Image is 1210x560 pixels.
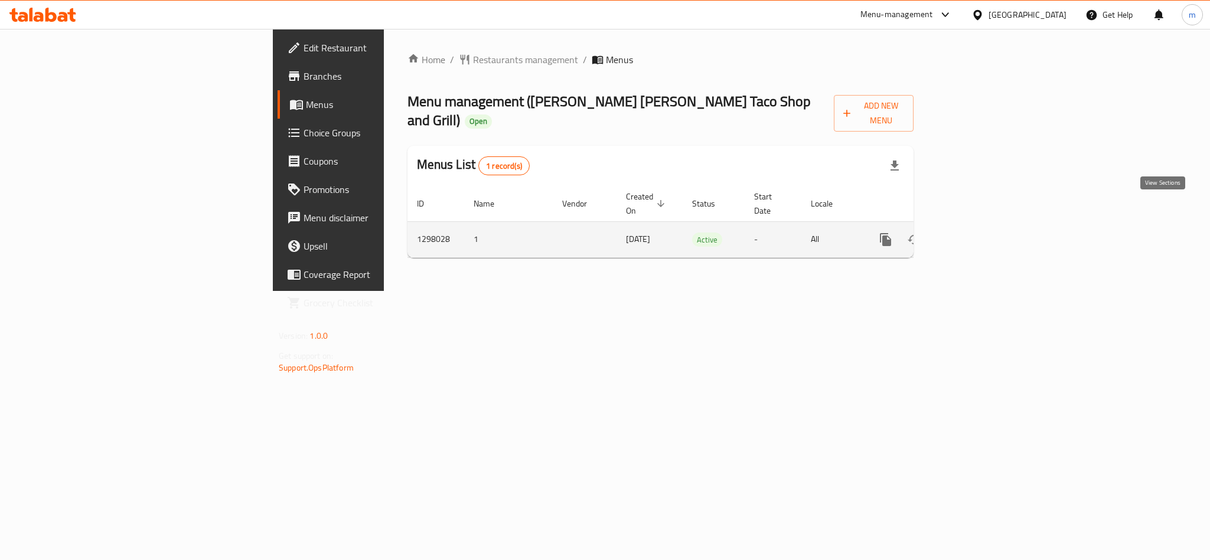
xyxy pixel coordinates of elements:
a: Support.OpsPlatform [279,360,354,375]
span: Promotions [304,182,465,197]
span: Choice Groups [304,126,465,140]
div: Menu-management [860,8,933,22]
span: Name [474,197,510,211]
span: Branches [304,69,465,83]
nav: breadcrumb [407,53,914,67]
a: Restaurants management [459,53,578,67]
div: Export file [880,152,909,180]
td: 1 [464,221,553,257]
span: [DATE] [626,231,650,247]
span: Grocery Checklist [304,296,465,310]
div: Open [465,114,492,129]
th: Actions [862,186,994,222]
span: Locale [811,197,848,211]
span: Menu disclaimer [304,211,465,225]
span: Edit Restaurant [304,41,465,55]
button: more [872,225,900,254]
span: ID [417,197,439,211]
span: Version: [279,328,308,343]
a: Coupons [278,147,475,175]
li: / [583,53,587,67]
table: enhanced table [407,186,994,258]
span: Menus [306,97,465,112]
span: Coupons [304,154,465,168]
span: Coverage Report [304,267,465,281]
span: Menus [606,53,633,67]
a: Upsell [278,232,475,260]
span: Menu management ( [PERSON_NAME] [PERSON_NAME] Taco Shop and Grill ) [407,88,811,133]
a: Menu disclaimer [278,204,475,232]
a: Choice Groups [278,119,475,147]
td: - [745,221,801,257]
a: Grocery Checklist [278,289,475,317]
span: Open [465,116,492,126]
td: All [801,221,862,257]
span: 1.0.0 [309,328,328,343]
div: Total records count [478,156,530,175]
a: Edit Restaurant [278,34,475,62]
span: Active [692,233,722,247]
a: Branches [278,62,475,90]
button: Add New Menu [834,95,914,132]
a: Menus [278,90,475,119]
span: Upsell [304,239,465,253]
span: Created On [626,189,668,218]
a: Promotions [278,175,475,204]
h2: Menus List [417,156,530,175]
a: Coverage Report [278,260,475,289]
span: Start Date [754,189,787,218]
span: Vendor [562,197,602,211]
span: Restaurants management [473,53,578,67]
span: Add New Menu [843,99,904,128]
span: m [1189,8,1196,21]
span: Get support on: [279,348,333,363]
span: 1 record(s) [479,161,529,172]
div: [GEOGRAPHIC_DATA] [989,8,1067,21]
span: Status [692,197,730,211]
